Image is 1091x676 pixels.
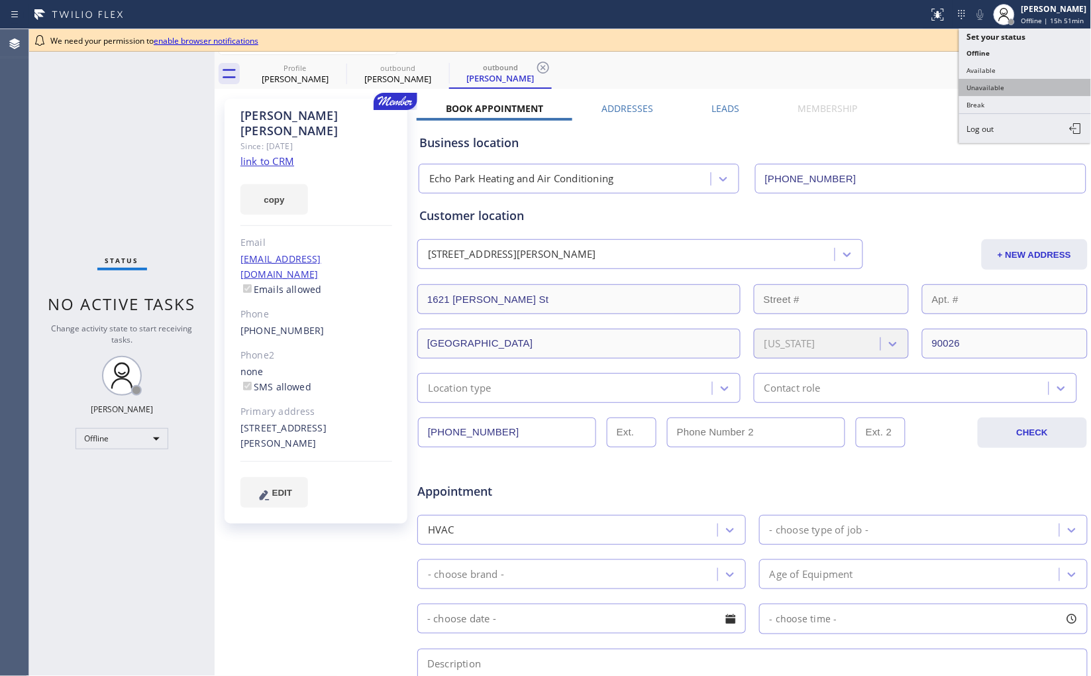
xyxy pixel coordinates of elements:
input: Ext. [607,418,656,447]
div: Profile [245,63,345,73]
input: - choose date - [417,604,746,634]
input: Ext. 2 [856,418,906,447]
a: link to CRM [240,154,294,168]
label: Addresses [601,102,653,115]
div: Primary address [240,404,392,420]
div: [PERSON_NAME] [245,73,345,85]
input: Emails allowed [243,284,252,293]
div: Echo Park Heating and Air Conditioning [429,172,614,187]
div: [PERSON_NAME] [1021,3,1087,15]
label: Membership [798,102,858,115]
button: + NEW ADDRESS [982,239,1088,270]
span: We need your permission to [50,35,258,46]
div: [PERSON_NAME] [348,73,448,85]
span: No active tasks [48,293,196,315]
input: Phone Number [755,164,1086,194]
button: EDIT [240,477,308,508]
span: Appointment [417,482,639,500]
span: - choose time - [770,612,837,625]
div: [STREET_ADDRESS][PERSON_NAME] [428,247,596,262]
div: HVAC [428,522,454,537]
input: ZIP [922,329,1088,359]
div: Phone [240,307,392,322]
a: [EMAIL_ADDRESS][DOMAIN_NAME] [240,253,321,280]
span: EDIT [272,488,292,498]
div: Location type [428,380,492,396]
div: Phone2 [240,348,392,363]
span: Status [105,256,139,265]
div: Offline [76,428,168,449]
a: enable browser notifications [154,35,258,46]
input: City [417,329,741,359]
label: Book Appointment [446,102,543,115]
div: Business location [419,134,1086,152]
input: Address [417,284,741,314]
input: Phone Number 2 [667,418,845,447]
label: SMS allowed [240,380,311,393]
button: Mute [971,5,990,24]
div: [PERSON_NAME] [91,404,153,415]
label: Emails allowed [240,283,322,296]
div: [PERSON_NAME] [450,72,550,84]
label: Leads [711,102,739,115]
div: Age of Equipment [770,567,853,582]
div: - choose type of job - [770,522,868,537]
div: [STREET_ADDRESS][PERSON_NAME] [240,421,392,451]
input: Street # [754,284,909,314]
div: outbound [450,62,550,72]
a: [PHONE_NUMBER] [240,324,325,337]
div: Email [240,235,392,251]
span: Change activity state to start receiving tasks. [52,323,193,345]
input: Phone Number [418,418,596,447]
div: Since: [DATE] [240,139,392,154]
div: Nancy Dubinsky [348,59,448,89]
div: [PERSON_NAME] [PERSON_NAME] [240,108,392,139]
div: outbound [348,63,448,73]
div: Contact role [764,380,821,396]
input: SMS allowed [243,382,252,390]
span: Offline | 15h 51min [1021,16,1084,25]
button: CHECK [978,418,1087,448]
input: Apt. # [922,284,1088,314]
div: Nancy Dubinsky [450,59,550,87]
div: - choose brand - [428,567,504,582]
div: Nancy Dubinsky [245,59,345,89]
button: copy [240,184,308,215]
div: none [240,365,392,395]
div: Customer location [419,207,1086,225]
